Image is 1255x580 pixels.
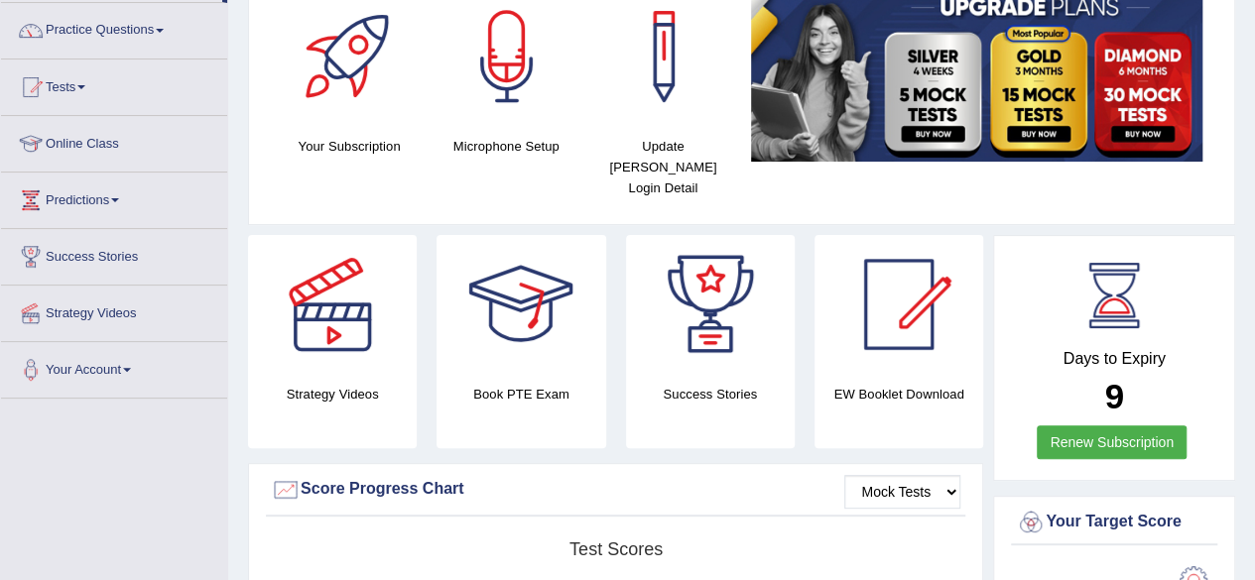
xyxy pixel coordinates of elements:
a: Strategy Videos [1,286,227,335]
h4: Days to Expiry [1016,350,1212,368]
div: Score Progress Chart [271,475,960,505]
a: Your Account [1,342,227,392]
h4: Microphone Setup [438,136,574,157]
a: Predictions [1,173,227,222]
b: 9 [1104,377,1123,415]
h4: Success Stories [626,384,795,405]
a: Practice Questions [1,3,227,53]
h4: Your Subscription [281,136,418,157]
div: Your Target Score [1016,508,1212,537]
a: Success Stories [1,229,227,279]
h4: Book PTE Exam [437,384,605,405]
a: Tests [1,59,227,109]
a: Online Class [1,116,227,166]
a: Renew Subscription [1037,425,1187,459]
tspan: Test scores [569,539,663,559]
h4: EW Booklet Download [815,384,983,405]
h4: Update [PERSON_NAME] Login Detail [594,136,731,198]
h4: Strategy Videos [248,384,417,405]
